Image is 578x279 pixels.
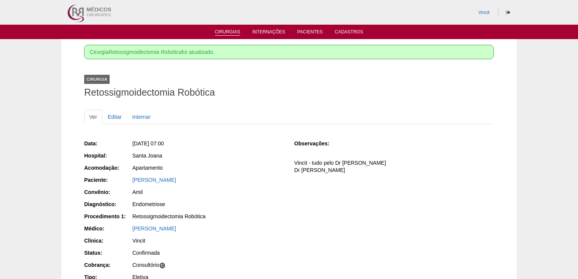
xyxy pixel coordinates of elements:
[506,10,510,15] i: Sair
[215,29,240,36] a: Cirurgias
[127,110,155,124] a: Internar
[132,237,284,244] div: Vincit
[132,200,284,208] div: Endometriose
[479,10,490,15] a: Vincit
[84,88,494,97] h1: Retossigmoidectomia Robótica
[84,45,494,59] div: Cirurgia foi atualizado.
[103,110,127,124] a: Editar
[84,176,132,184] div: Paciente:
[294,140,342,147] div: Observações:
[132,177,176,183] a: [PERSON_NAME]
[84,225,132,232] div: Médico:
[132,213,284,220] div: Retossigmoidectomia Robótica
[84,200,132,208] div: Diagnóstico:
[84,213,132,220] div: Procedimento 1:
[159,262,166,269] span: C
[132,164,284,172] div: Apartamento
[84,188,132,196] div: Convênio:
[132,261,284,269] div: Consultório
[132,152,284,159] div: Santa Joana
[84,152,132,159] div: Hospital:
[132,140,164,147] span: [DATE] 07:00
[84,75,110,84] div: Cirurgia
[84,164,132,172] div: Acomodação:
[84,237,132,244] div: Clínica:
[297,29,323,37] a: Pacientes
[108,49,182,55] em: Retossigmoidectomia Robótica
[84,110,102,124] a: Ver
[335,29,363,37] a: Cadastros
[252,29,285,37] a: Internações
[84,261,132,269] div: Cobrança:
[132,249,284,257] div: Confirmada
[84,140,132,147] div: Data:
[132,188,284,196] div: Amil
[132,225,176,232] a: [PERSON_NAME]
[84,249,132,257] div: Status:
[294,159,494,174] p: Vincit - tudo pelo Dr [PERSON_NAME] Dr [PERSON_NAME]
